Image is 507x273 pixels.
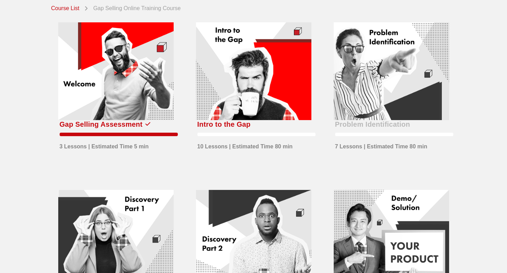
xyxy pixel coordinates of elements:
[51,3,82,13] a: Course List
[90,3,181,13] div: Gap Selling Online Training Course
[197,119,251,130] div: Intro to the Gap
[60,139,149,151] div: 3 Lessons | Estimated Time 5 min
[335,139,427,151] div: 7 Lessons | Estimated Time 80 min
[60,119,143,130] div: Gap Selling Assessment
[197,139,293,151] div: 10 Lessons | Estimated Time 80 min
[335,119,410,130] div: Problem Identification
